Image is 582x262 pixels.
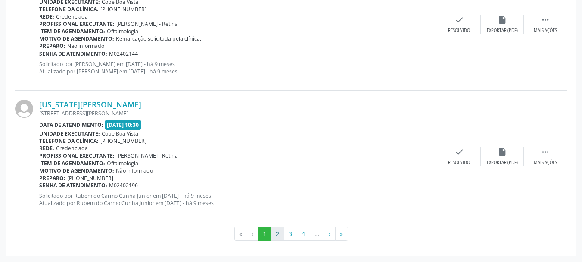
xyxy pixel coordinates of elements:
[487,28,518,34] div: Exportar (PDF)
[335,227,348,241] button: Go to last page
[39,160,105,167] b: Item de agendamento:
[448,28,470,34] div: Resolvido
[39,35,114,42] b: Motivo de agendamento:
[454,15,464,25] i: check
[102,130,138,137] span: Cope Boa Vista
[39,182,107,189] b: Senha de atendimento:
[271,227,284,241] button: Go to page 2
[100,137,146,145] span: [PHONE_NUMBER]
[297,227,310,241] button: Go to page 4
[39,20,115,28] b: Profissional executante:
[116,152,178,159] span: [PERSON_NAME] - Retina
[534,28,557,34] div: Mais ações
[487,160,518,166] div: Exportar (PDF)
[109,182,138,189] span: M02402196
[39,42,65,50] b: Preparo:
[116,35,201,42] span: Remarcação solicitada pela clínica.
[39,137,99,145] b: Telefone da clínica:
[39,60,438,75] p: Solicitado por [PERSON_NAME] em [DATE] - há 9 meses Atualizado por [PERSON_NAME] em [DATE] - há 9...
[39,6,99,13] b: Telefone da clínica:
[454,147,464,157] i: check
[541,15,550,25] i: 
[39,145,54,152] b: Rede:
[534,160,557,166] div: Mais ações
[39,121,103,129] b: Data de atendimento:
[284,227,297,241] button: Go to page 3
[39,130,100,137] b: Unidade executante:
[67,42,104,50] span: Não informado
[324,227,336,241] button: Go to next page
[39,28,105,35] b: Item de agendamento:
[498,147,507,157] i: insert_drive_file
[39,100,141,109] a: [US_STATE][PERSON_NAME]
[39,192,438,207] p: Solicitado por Rubem do Carmo Cunha Junior em [DATE] - há 9 meses Atualizado por Rubem do Carmo C...
[448,160,470,166] div: Resolvido
[116,167,153,174] span: Não informado
[15,227,567,241] ul: Pagination
[39,110,438,117] div: [STREET_ADDRESS][PERSON_NAME]
[56,145,88,152] span: Credenciada
[39,13,54,20] b: Rede:
[107,160,138,167] span: Oftalmologia
[39,152,115,159] b: Profissional executante:
[116,20,178,28] span: [PERSON_NAME] - Retina
[498,15,507,25] i: insert_drive_file
[39,174,65,182] b: Preparo:
[105,120,141,130] span: [DATE] 10:30
[258,227,271,241] button: Go to page 1
[67,174,113,182] span: [PHONE_NUMBER]
[39,167,114,174] b: Motivo de agendamento:
[109,50,138,57] span: M02402144
[56,13,88,20] span: Credenciada
[100,6,146,13] span: [PHONE_NUMBER]
[541,147,550,157] i: 
[107,28,138,35] span: Oftalmologia
[15,100,33,118] img: img
[39,50,107,57] b: Senha de atendimento:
